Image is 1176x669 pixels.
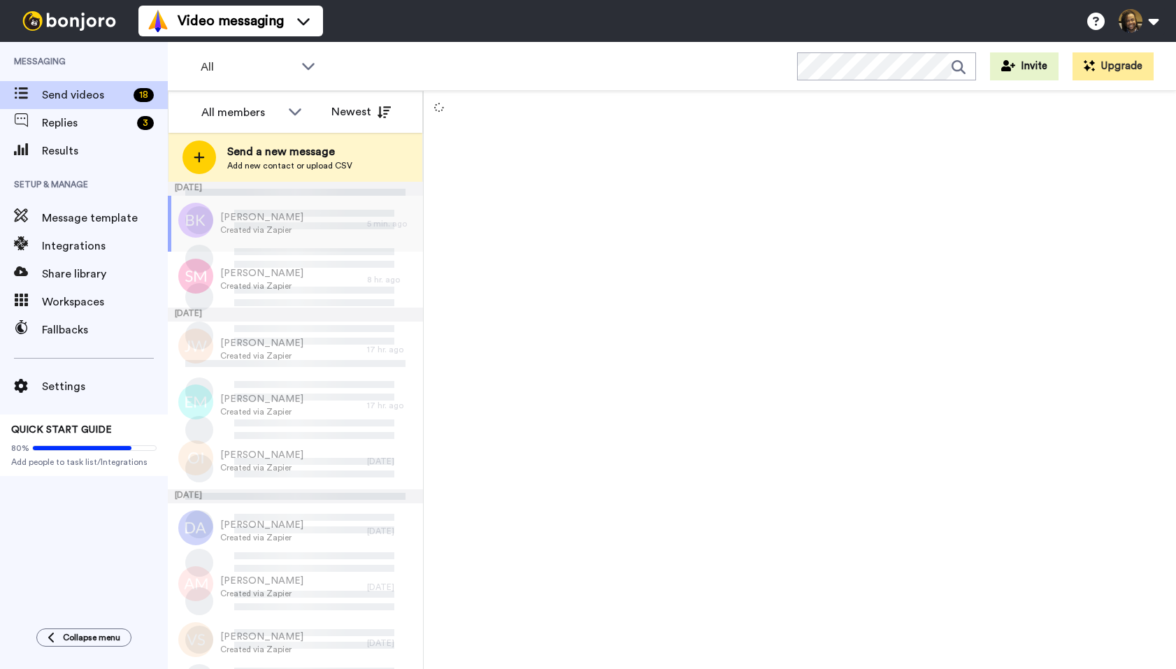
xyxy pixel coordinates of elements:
div: 17 hr. ago [367,344,416,355]
span: [PERSON_NAME] [220,392,303,406]
span: Integrations [42,238,168,254]
span: [PERSON_NAME] [220,630,303,644]
span: QUICK START GUIDE [11,425,112,435]
span: [PERSON_NAME] [220,574,303,588]
span: Share library [42,266,168,282]
div: [DATE] [367,638,416,649]
span: Fallbacks [42,322,168,338]
div: [DATE] [367,582,416,593]
img: vm-color.svg [147,10,169,32]
span: Add people to task list/Integrations [11,456,157,468]
span: Created via Zapier [220,588,303,599]
span: Created via Zapier [220,462,303,473]
span: Send videos [42,87,128,103]
span: Created via Zapier [220,406,303,417]
span: [PERSON_NAME] [220,210,303,224]
img: em.png [178,384,213,419]
span: Results [42,143,168,159]
div: 3 [137,116,154,130]
button: Collapse menu [36,628,131,647]
span: Created via Zapier [220,280,303,292]
span: Replies [42,115,131,131]
img: sm.png [178,259,213,294]
button: Upgrade [1073,52,1154,80]
span: Created via Zapier [220,224,303,236]
div: 8 hr. ago [367,274,416,285]
img: bk.png [178,203,213,238]
div: [DATE] [367,456,416,467]
span: Message template [42,210,168,226]
div: [DATE] [367,526,416,537]
div: [DATE] [168,182,423,196]
span: Settings [42,378,168,395]
span: Send a new message [227,143,352,160]
div: [DATE] [168,489,423,503]
span: [PERSON_NAME] [220,266,303,280]
img: vs.png [178,622,213,657]
img: da.png [178,510,213,545]
span: Collapse menu [63,632,120,643]
span: Video messaging [178,11,284,31]
div: All members [201,104,281,121]
img: jw.png [178,329,213,364]
button: Newest [321,98,401,126]
img: bj-logo-header-white.svg [17,11,122,31]
div: 5 min. ago [367,218,416,229]
span: [PERSON_NAME] [220,336,303,350]
div: 17 hr. ago [367,400,416,411]
span: Add new contact or upload CSV [227,160,352,171]
span: Created via Zapier [220,644,303,655]
img: am.png [178,566,213,601]
span: All [201,59,294,75]
span: Workspaces [42,294,168,310]
span: Created via Zapier [220,532,303,543]
img: oi.png [178,440,213,475]
span: 80% [11,443,29,454]
div: [DATE] [168,308,423,322]
span: [PERSON_NAME] [220,518,303,532]
div: 18 [134,88,154,102]
span: [PERSON_NAME] [220,448,303,462]
button: Invite [990,52,1059,80]
span: Created via Zapier [220,350,303,361]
